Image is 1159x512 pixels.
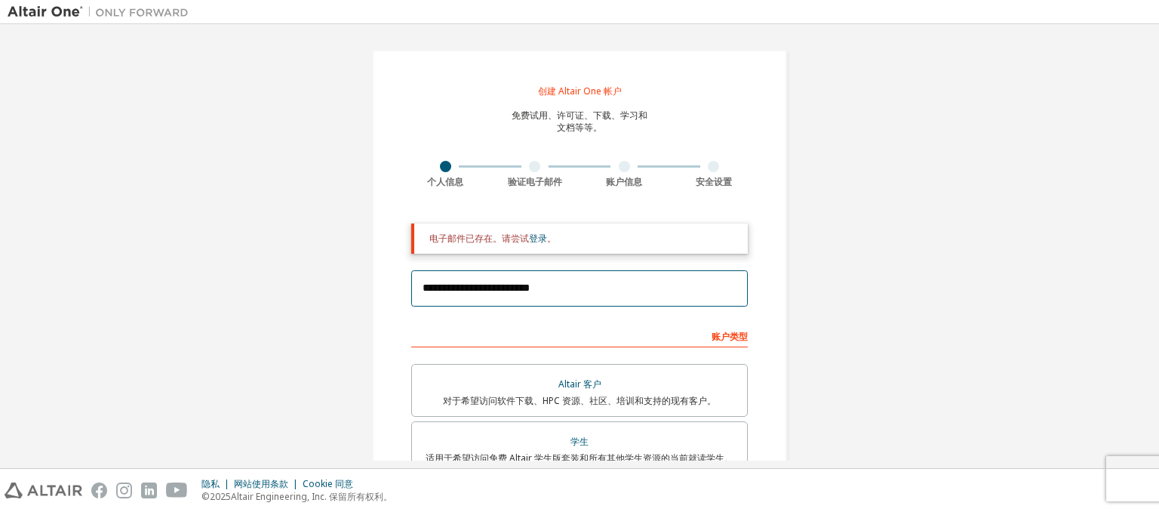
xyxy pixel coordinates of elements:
[231,490,392,503] font: Altair Engineering, Inc. 保留所有权利。
[166,483,188,498] img: youtube.svg
[210,490,231,503] font: 2025
[696,175,732,188] font: 安全设置
[538,85,622,97] font: 创建 Altair One 帐户
[443,394,716,407] font: 对于希望访问软件下载、HPC 资源、社区、培训和支持的现有客户。
[429,232,529,245] font: 电子邮件已存在。请尝试
[508,175,562,188] font: 验证电子邮件
[234,477,288,490] font: 网站使用条款
[303,477,353,490] font: Cookie 同意
[141,483,157,498] img: linkedin.svg
[201,477,220,490] font: 隐私
[512,109,647,122] font: 免费试用、许可证、下载、学习和
[557,121,602,134] font: 文档等等。
[606,175,642,188] font: 账户信息
[712,330,748,343] font: 账户类型
[201,490,210,503] font: ©
[558,378,601,390] font: Altair 客户
[116,483,132,498] img: instagram.svg
[427,175,463,188] font: 个人信息
[529,232,547,245] a: 登录
[570,435,589,448] font: 学生
[8,5,196,20] img: 牵牛星一号
[5,483,82,498] img: altair_logo.svg
[547,232,556,245] font: 。
[91,483,107,498] img: facebook.svg
[426,452,733,464] font: 适用于希望访问免费 Altair 学生版套装和所有其他学生资源的当前就读学生。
